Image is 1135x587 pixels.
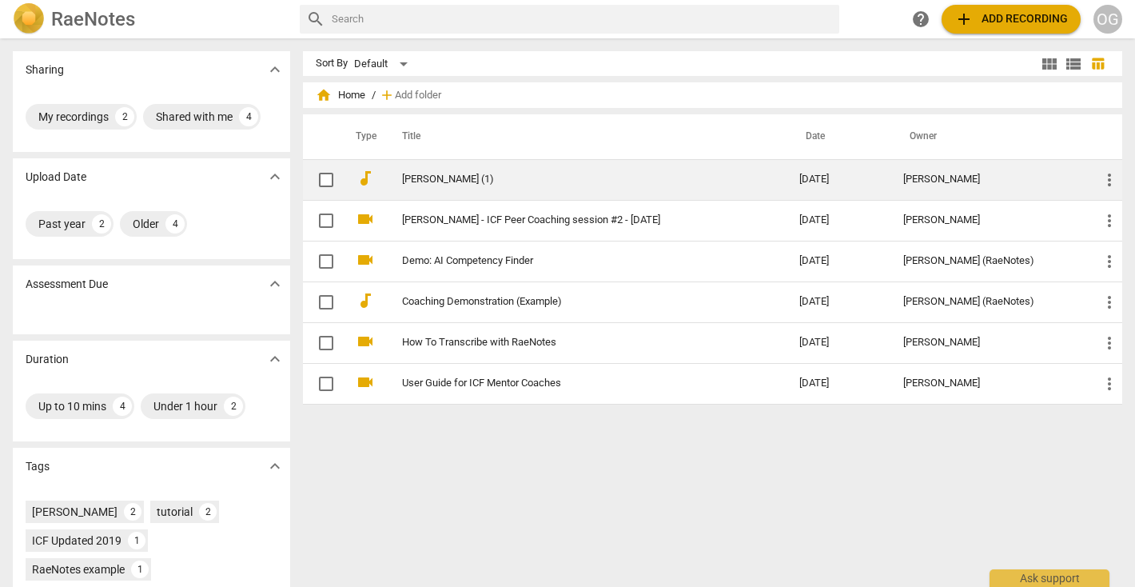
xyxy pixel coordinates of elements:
td: [DATE] [787,159,890,200]
span: add [379,87,395,103]
span: Add folder [395,90,441,102]
p: Assessment Due [26,276,108,293]
a: Coaching Demonstration (Example) [402,296,742,308]
h2: RaeNotes [51,8,135,30]
div: [PERSON_NAME] [903,214,1074,226]
div: [PERSON_NAME] [903,174,1074,186]
div: 2 [224,397,243,416]
span: expand_more [265,167,285,186]
th: Owner [890,114,1087,159]
button: Upload [942,5,1081,34]
span: more_vert [1100,293,1119,312]
p: Tags [26,458,50,475]
td: [DATE] [787,241,890,282]
div: [PERSON_NAME] [903,377,1074,389]
span: videocam [356,332,375,351]
button: Show more [263,165,287,189]
span: more_vert [1100,170,1119,190]
span: videocam [356,210,375,229]
div: Shared with me [156,109,233,125]
span: expand_more [265,457,285,476]
span: home [316,87,332,103]
span: audiotrack [356,169,375,188]
a: LogoRaeNotes [13,3,287,35]
div: tutorial [157,504,193,520]
div: 2 [124,503,141,521]
a: How To Transcribe with RaeNotes [402,337,742,349]
span: expand_more [265,274,285,293]
span: expand_more [265,60,285,79]
span: table_chart [1090,56,1105,71]
button: List view [1061,52,1085,76]
div: 1 [131,561,149,578]
div: RaeNotes example [32,561,125,577]
span: videocam [356,250,375,270]
span: more_vert [1100,252,1119,271]
button: Show more [263,347,287,371]
p: Duration [26,351,69,368]
span: more_vert [1100,374,1119,393]
button: Show more [263,272,287,296]
span: videocam [356,373,375,392]
a: [PERSON_NAME] - ICF Peer Coaching session #2 - [DATE] [402,214,742,226]
span: Add recording [954,10,1068,29]
span: audiotrack [356,291,375,310]
div: Under 1 hour [153,398,217,414]
div: [PERSON_NAME] (RaeNotes) [903,296,1074,308]
span: help [911,10,930,29]
div: Ask support [990,569,1109,587]
button: Table view [1085,52,1109,76]
span: more_vert [1100,211,1119,230]
div: 2 [92,214,111,234]
td: [DATE] [787,322,890,363]
div: 4 [113,397,132,416]
div: [PERSON_NAME] [903,337,1074,349]
div: Default [354,51,413,77]
div: 2 [199,503,217,521]
img: Logo [13,3,45,35]
a: Demo: AI Competency Finder [402,255,742,267]
span: view_list [1064,54,1083,74]
button: Tile view [1037,52,1061,76]
td: [DATE] [787,363,890,404]
p: Upload Date [26,169,86,186]
div: [PERSON_NAME] [32,504,117,520]
th: Date [787,114,890,159]
span: add [954,10,974,29]
td: [DATE] [787,200,890,241]
button: OG [1093,5,1122,34]
div: ICF Updated 2019 [32,533,121,549]
td: [DATE] [787,282,890,322]
span: more_vert [1100,333,1119,353]
th: Title [383,114,787,159]
a: [PERSON_NAME] (1) [402,174,742,186]
span: / [372,90,376,102]
div: 4 [165,214,185,234]
div: Up to 10 mins [38,398,106,414]
a: User Guide for ICF Mentor Coaches [402,377,742,389]
div: Older [133,216,159,232]
div: Sort By [316,58,348,70]
span: Home [316,87,365,103]
div: 1 [128,532,145,549]
div: 4 [239,107,258,126]
p: Sharing [26,62,64,78]
div: [PERSON_NAME] (RaeNotes) [903,255,1074,267]
span: expand_more [265,349,285,369]
button: Show more [263,454,287,478]
span: view_module [1040,54,1059,74]
div: Past year [38,216,86,232]
a: Help [906,5,935,34]
div: My recordings [38,109,109,125]
div: 2 [115,107,134,126]
button: Show more [263,58,287,82]
th: Type [343,114,383,159]
span: search [306,10,325,29]
input: Search [332,6,833,32]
